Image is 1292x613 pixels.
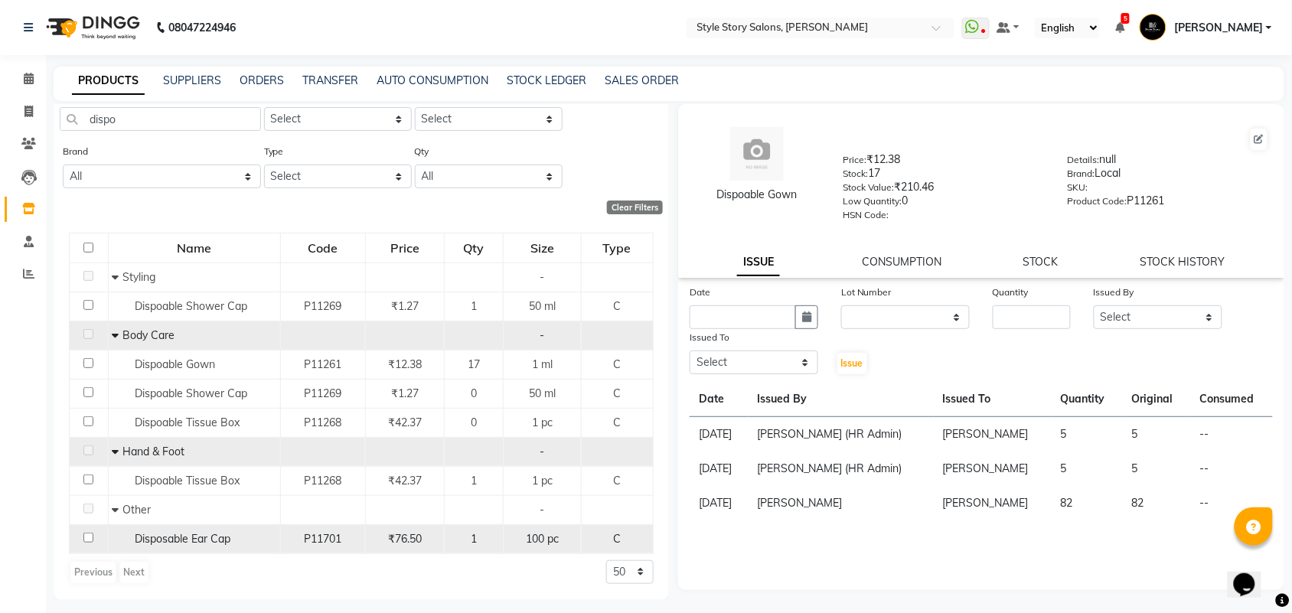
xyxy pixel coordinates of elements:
[607,201,663,214] div: Clear Filters
[613,474,621,487] span: C
[122,445,184,458] span: Hand & Foot
[135,386,247,400] span: Dispoable Shower Cap
[39,6,144,49] img: logo
[1052,417,1123,452] td: 5
[112,328,122,342] span: Collapse Row
[471,474,477,487] span: 1
[529,386,556,400] span: 50 ml
[282,234,364,262] div: Code
[843,208,889,222] label: HSN Code:
[540,503,544,517] span: -
[532,357,553,371] span: 1 ml
[1123,382,1190,417] th: Original
[540,328,544,342] span: -
[415,145,429,158] label: Qty
[843,194,902,208] label: Low Quantity:
[504,234,579,262] div: Size
[1115,21,1124,34] a: 5
[1068,165,1269,187] div: Local
[532,416,553,429] span: 1 pc
[471,416,477,429] span: 0
[367,234,443,262] div: Price
[302,73,358,87] a: TRANSFER
[843,179,1045,201] div: ₹210.46
[135,357,215,371] span: Dispoable Gown
[690,331,729,344] label: Issued To
[122,503,151,517] span: Other
[613,386,621,400] span: C
[135,474,240,487] span: Dispoable Tissue Box
[613,357,621,371] span: C
[1023,255,1059,269] a: STOCK
[993,285,1029,299] label: Quantity
[748,486,934,520] td: [PERSON_NAME]
[304,357,341,371] span: P11261
[582,234,652,262] div: Type
[841,357,863,369] span: Issue
[388,416,422,429] span: ₹42.37
[837,353,867,374] button: Issue
[613,416,621,429] span: C
[135,532,230,546] span: Disposable Ear Cap
[843,153,867,167] label: Price:
[690,285,710,299] label: Date
[63,145,88,158] label: Brand
[934,382,1052,417] th: Issued To
[690,417,748,452] td: [DATE]
[72,67,145,95] a: PRODUCTS
[468,357,480,371] span: 17
[1174,20,1263,36] span: [PERSON_NAME]
[163,73,221,87] a: SUPPLIERS
[1052,382,1123,417] th: Quantity
[1190,382,1273,417] th: Consumed
[391,299,419,313] span: ₹1.27
[730,127,784,181] img: avatar
[304,386,341,400] span: P11269
[1068,181,1088,194] label: SKU:
[1068,193,1269,214] div: P11261
[1140,255,1225,269] a: STOCK HISTORY
[1123,486,1190,520] td: 82
[507,73,586,87] a: STOCK LEDGER
[388,474,422,487] span: ₹42.37
[613,299,621,313] span: C
[748,382,934,417] th: Issued By
[693,187,821,203] div: Dispoable Gown
[391,386,419,400] span: ₹1.27
[445,234,503,262] div: Qty
[748,417,934,452] td: [PERSON_NAME] (HR Admin)
[135,416,240,429] span: Dispoable Tissue Box
[122,270,155,284] span: Styling
[748,452,934,486] td: [PERSON_NAME] (HR Admin)
[304,299,341,313] span: P11269
[1228,552,1277,598] iframe: chat widget
[843,167,869,181] label: Stock:
[240,73,284,87] a: ORDERS
[471,532,477,546] span: 1
[934,486,1052,520] td: [PERSON_NAME]
[1190,452,1273,486] td: --
[526,532,559,546] span: 100 pc
[540,445,544,458] span: -
[605,73,679,87] a: SALES ORDER
[168,6,236,49] b: 08047224946
[112,445,122,458] span: Collapse Row
[388,357,422,371] span: ₹12.38
[1123,452,1190,486] td: 5
[471,299,477,313] span: 1
[1094,285,1134,299] label: Issued By
[862,255,941,269] a: CONSUMPTION
[135,299,247,313] span: Dispoable Shower Cap
[1052,486,1123,520] td: 82
[264,145,284,158] label: Type
[529,299,556,313] span: 50 ml
[934,417,1052,452] td: [PERSON_NAME]
[841,285,892,299] label: Lot Number
[1121,13,1130,24] span: 5
[690,486,748,520] td: [DATE]
[843,193,1045,214] div: 0
[304,416,341,429] span: P11268
[304,532,341,546] span: P11701
[60,107,261,131] input: Search by product name or code
[1190,417,1273,452] td: --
